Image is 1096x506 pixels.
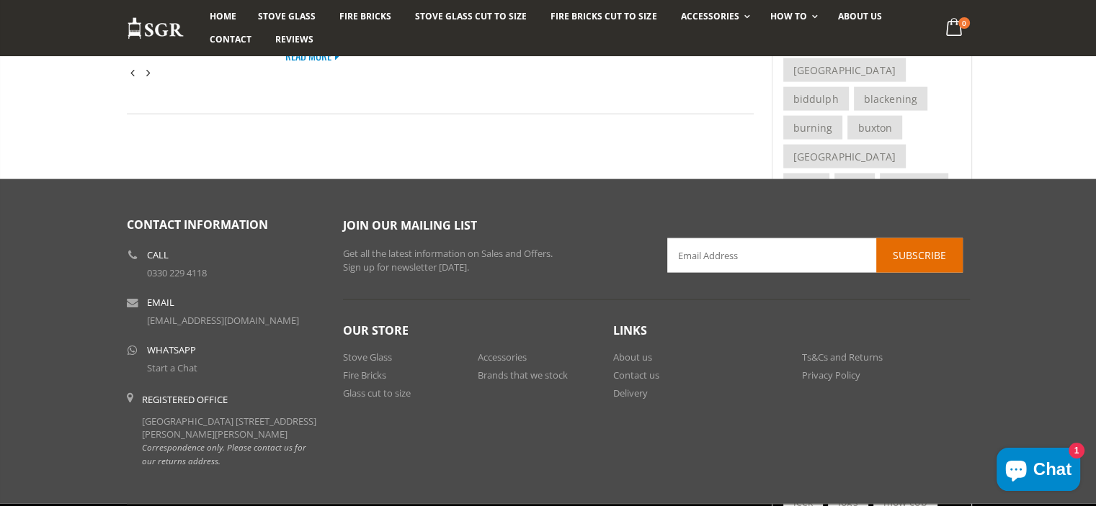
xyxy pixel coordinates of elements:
a: Fire Bricks Cut To Size [540,5,667,28]
a: Accessories [669,5,757,28]
span: Join our mailing list [343,217,477,233]
a: [EMAIL_ADDRESS][DOMAIN_NAME] [147,314,299,327]
span: Links [613,322,647,338]
em: Correspondence only. Please contact us for our returns address. [142,441,306,466]
a: Privacy Policy [802,369,860,381]
b: Registered Office [142,393,228,406]
a: burning [783,116,843,140]
span: Stove Glass Cut To Size [415,10,527,22]
b: WhatsApp [147,345,196,355]
inbox-online-store-chat: Shopify online store chat [992,448,1084,494]
b: Call [147,250,169,260]
a: Contact [199,28,262,51]
span: Stove Glass [258,10,316,22]
a: blackening [854,87,927,111]
span: 0 [958,17,970,29]
p: Get all the latest information on Sales and Offers. Sign up for newsletter [DATE]. [343,247,646,275]
span: How To [770,10,807,22]
a: Ts&Cs and Returns [802,351,883,363]
a: 0330 229 4118 [147,266,207,279]
span: Contact [210,33,251,45]
a: About us [827,5,893,28]
a: [GEOGRAPHIC_DATA] [783,58,906,82]
a: Fire Bricks [343,369,386,381]
span: Home [210,10,236,22]
a: Stove Glass [343,351,392,363]
a: [GEOGRAPHIC_DATA] [783,145,906,168]
a: 0 [940,14,969,42]
a: buxton [847,116,902,140]
a: Stove Glass [247,5,326,28]
span: Accessories [680,10,739,22]
a: Stove Glass Cut To Size [404,5,538,28]
a: Home [199,5,247,28]
a: biddulph [783,87,849,111]
span: Fire Bricks Cut To Size [551,10,656,22]
a: Glass cut to size [343,387,411,399]
a: clean [783,173,830,197]
button: Subscribe [876,238,963,273]
b: Email [147,298,174,307]
a: Start a Chat [147,361,197,374]
img: Stove Glass Replacement [127,17,184,40]
span: Fire Bricks [339,10,391,22]
span: Our Store [343,322,409,338]
a: congleton [880,173,948,197]
input: Email Address [667,238,963,273]
a: Accessories [478,351,527,363]
a: How To [759,5,825,28]
span: About us [838,10,882,22]
span: Contact Information [127,217,268,232]
a: coal [834,173,875,197]
span: Reviews [275,33,313,45]
a: Fire Bricks [329,5,402,28]
a: Delivery [613,387,648,399]
a: Contact us [613,369,659,381]
a: Brands that we stock [478,369,568,381]
a: Reviews [264,28,324,51]
a: About us [613,351,652,363]
div: [GEOGRAPHIC_DATA] [STREET_ADDRESS][PERSON_NAME][PERSON_NAME] [142,393,321,467]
